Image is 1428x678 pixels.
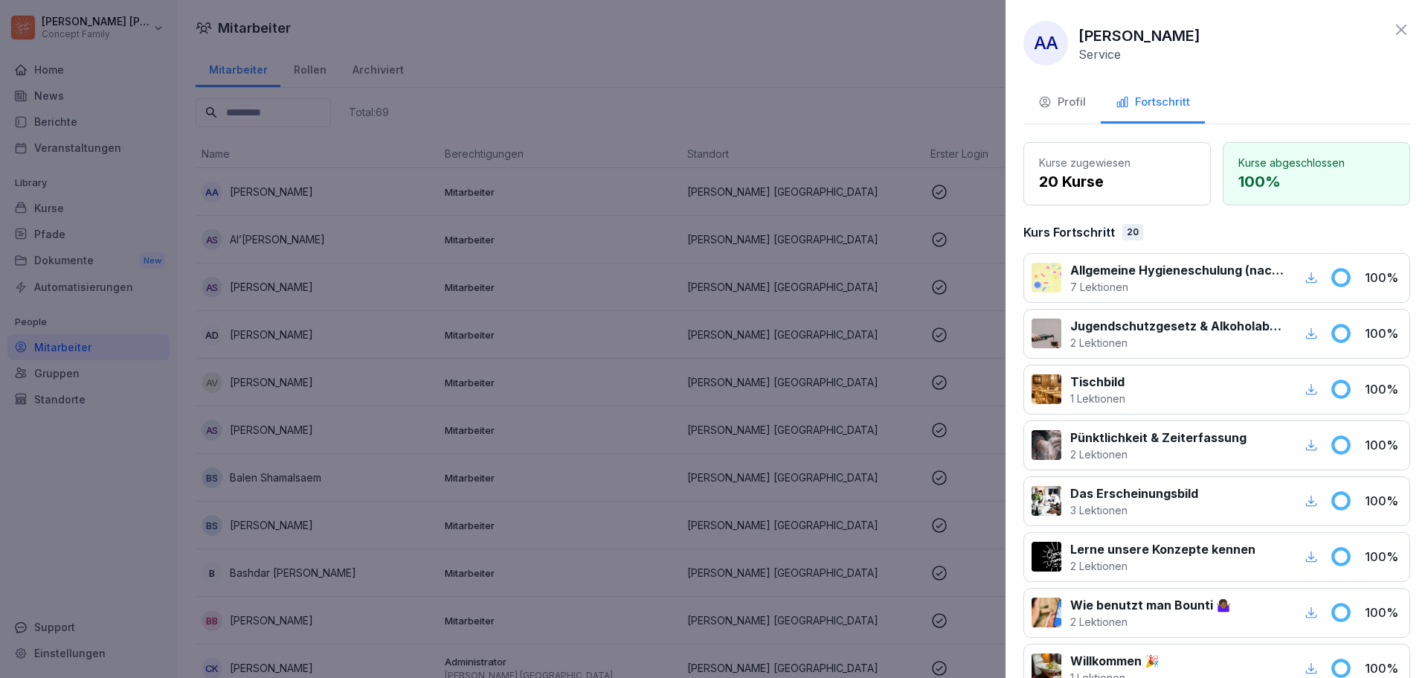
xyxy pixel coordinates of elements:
p: Lerne unsere Konzepte kennen [1070,540,1255,558]
p: 100 % [1365,548,1402,566]
div: 20 [1122,224,1143,240]
p: Tischbild [1070,373,1125,391]
p: 100 % [1238,170,1395,193]
div: Fortschritt [1116,94,1190,111]
p: 2 Lektionen [1070,335,1284,351]
div: AA [1023,21,1068,65]
p: Das Erscheinungsbild [1070,484,1198,502]
p: 100 % [1365,380,1402,398]
p: 100 % [1365,604,1402,621]
p: 100 % [1365,324,1402,342]
p: Willkommen 🎉 [1070,652,1160,670]
p: 100 % [1365,436,1402,454]
button: Fortschritt [1101,83,1205,124]
p: 7 Lektionen [1070,279,1284,295]
p: 2 Lektionen [1070,558,1255,574]
p: 20 Kurse [1039,170,1195,193]
p: 2 Lektionen [1070,447,1247,462]
p: Jugendschutzgesetz & Alkoholabgabe in der Gastronomie 🧒🏽 [1070,317,1284,335]
button: Profil [1023,83,1101,124]
p: Kurs Fortschritt [1023,223,1115,241]
p: 3 Lektionen [1070,502,1198,518]
p: Pünktlichkeit & Zeiterfassung [1070,429,1247,447]
p: Kurse abgeschlossen [1238,155,1395,170]
p: 100 % [1365,659,1402,677]
p: Allgemeine Hygieneschulung (nach LMHV §4) [1070,261,1284,279]
p: 100 % [1365,492,1402,510]
p: 2 Lektionen [1070,614,1231,630]
div: Profil [1038,94,1086,111]
p: Kurse zugewiesen [1039,155,1195,170]
p: 1 Lektionen [1070,391,1125,406]
p: Wie benutzt man Bounti 🤷🏾‍♀️ [1070,596,1231,614]
p: 100 % [1365,269,1402,287]
p: [PERSON_NAME] [1078,25,1200,47]
p: Service [1078,47,1121,62]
